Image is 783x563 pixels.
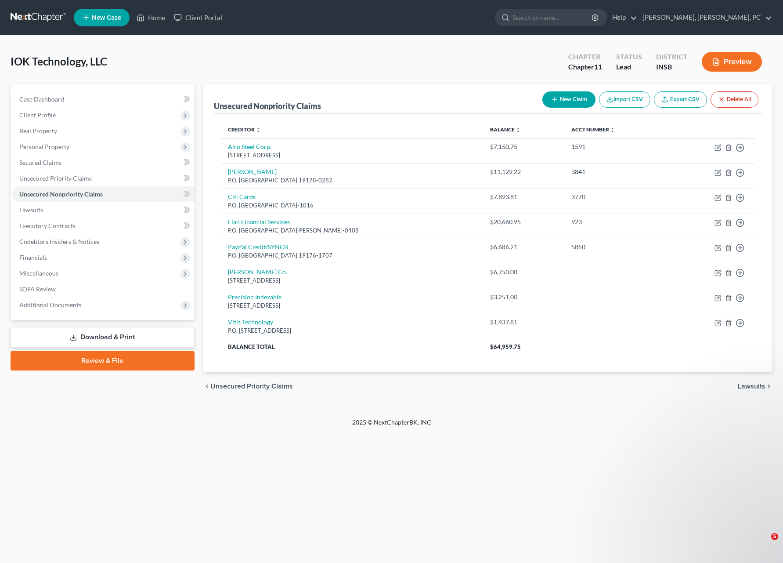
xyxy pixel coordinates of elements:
button: chevron_left Unsecured Priority Claims [203,383,293,390]
div: P.O. [STREET_ADDRESS] [228,327,476,335]
button: New Claim [542,91,595,108]
div: Chapter [568,62,602,72]
a: Review & File [11,351,195,370]
div: 3841 [571,167,662,176]
div: $6,750.00 [490,268,557,276]
div: 2025 © NextChapterBK, INC [141,418,642,434]
div: INSB [656,62,688,72]
span: 5 [771,533,778,540]
button: Lawsuits chevron_right [738,383,772,390]
div: Lead [616,62,642,72]
a: [PERSON_NAME] Co. [228,268,287,276]
div: $20,660.95 [490,218,557,226]
a: PayPal Credit/SYNCB [228,243,288,251]
div: 1591 [571,142,662,151]
span: Executory Contracts [19,222,76,229]
a: Precision Indexable [228,293,281,301]
span: IOK Technology, LLC [11,55,107,68]
a: Unsecured Priority Claims [12,171,195,186]
iframe: Intercom live chat [753,533,774,554]
span: Unsecured Priority Claims [19,174,92,182]
div: $7,893.81 [490,193,557,201]
a: Secured Claims [12,155,195,171]
a: [PERSON_NAME], [PERSON_NAME], PC [638,10,772,25]
span: 11 [594,62,602,71]
div: District [656,52,688,62]
span: Codebtors Insiders & Notices [19,238,99,245]
a: Unsecured Nonpriority Claims [12,186,195,202]
span: Lawsuits [738,383,765,390]
i: chevron_left [203,383,210,390]
a: Elan Financial Services [228,218,290,225]
span: $64,959.75 [490,343,521,350]
a: Acct Number unfold_more [571,126,615,133]
a: Help [608,10,637,25]
span: Case Dashboard [19,95,64,103]
div: P.O. [GEOGRAPHIC_DATA]-1016 [228,201,476,210]
span: Lawsuits [19,206,43,214]
div: 3770 [571,193,662,201]
div: Unsecured Nonpriority Claims [214,101,321,111]
a: Alro Steel Corp. [228,143,271,150]
span: Miscellaneous [19,269,58,277]
div: $3,251.00 [490,293,557,301]
a: Balance unfold_more [490,126,521,133]
button: Preview [702,52,762,72]
a: Lawsuits [12,202,195,218]
a: Home [132,10,170,25]
span: Unsecured Priority Claims [210,383,293,390]
input: Search by name... [512,9,593,25]
div: Chapter [568,52,602,62]
a: SOFA Review [12,281,195,297]
div: [STREET_ADDRESS] [228,301,476,310]
span: Additional Documents [19,301,81,309]
a: Download & Print [11,327,195,348]
a: Creditor unfold_more [228,126,261,133]
div: 5850 [571,243,662,251]
button: Import CSV [599,91,650,108]
th: Balance Total [221,339,483,355]
div: $11,129.22 [490,167,557,176]
i: unfold_more [610,127,615,133]
a: Export CSV [654,91,707,108]
a: Case Dashboard [12,91,195,107]
a: Client Portal [170,10,227,25]
div: P.O. [GEOGRAPHIC_DATA] 19176-1707 [228,251,476,260]
span: Real Property [19,127,57,134]
span: New Case [92,15,121,21]
a: [PERSON_NAME] [228,168,277,175]
span: Secured Claims [19,159,61,166]
a: Citi Cards [228,193,256,200]
a: Vitis Technology [228,318,273,326]
div: P.O. [GEOGRAPHIC_DATA][PERSON_NAME]-0408 [228,226,476,235]
span: SOFA Review [19,285,56,293]
a: Executory Contracts [12,218,195,234]
div: 923 [571,218,662,226]
div: [STREET_ADDRESS] [228,151,476,160]
span: Client Profile [19,111,56,119]
div: $7,150.75 [490,142,557,151]
i: chevron_right [765,383,772,390]
span: Financials [19,254,47,261]
div: $6,686.21 [490,243,557,251]
div: P.O. [GEOGRAPHIC_DATA] 19178-0282 [228,176,476,185]
span: Personal Property [19,143,69,150]
i: unfold_more [256,127,261,133]
button: Delete All [711,91,758,108]
i: unfold_more [516,127,521,133]
span: Unsecured Nonpriority Claims [19,190,103,198]
div: Status [616,52,642,62]
div: [STREET_ADDRESS] [228,276,476,285]
div: $1,437.81 [490,318,557,327]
